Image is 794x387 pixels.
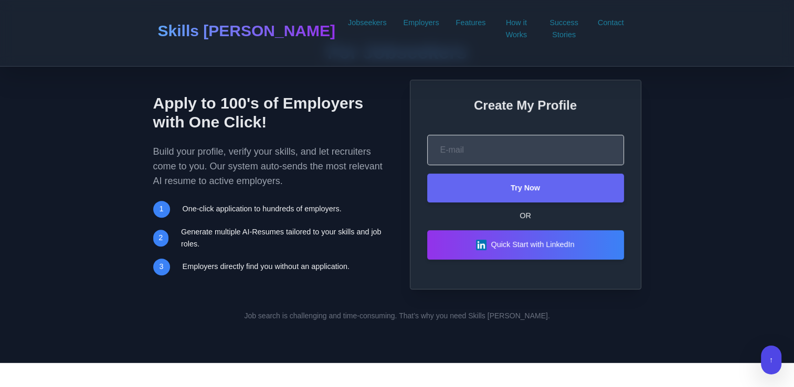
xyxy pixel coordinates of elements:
[153,230,168,246] span: 2
[153,94,385,132] h4: Apply to 100's of Employers with One Click!
[549,18,578,39] a: Success Stories
[158,21,335,40] h1: Skills [PERSON_NAME]
[427,135,624,165] input: E-mail
[153,144,385,188] p: Build your profile, verify your skills, and let recruiters come to you. Our system auto-sends the...
[427,97,624,114] h4: Create My Profile
[598,18,624,27] a: Contact
[404,18,439,27] a: Employers
[506,18,527,39] a: How it Works
[427,210,624,230] div: OR
[456,18,486,27] a: Features
[348,18,387,27] a: Jobseekers
[427,174,624,202] button: Try Now
[153,226,385,250] li: Generate multiple AI-Resumes tailored to your skills and job roles.
[153,310,641,321] div: Job search is challenging and time-consuming. That’s why you need Skills [PERSON_NAME].
[153,201,170,218] span: 1
[153,259,385,275] li: Employers directly find you without an application.
[153,201,385,218] li: One-click application to hundreds of employers.
[427,230,624,259] button: Quick Start with LinkedIn
[476,240,486,250] img: LinkedIn sign-in
[761,346,781,374] button: ↑
[427,230,624,259] a: LinkedIn sign-inQuick Start with LinkedIn
[153,259,170,275] span: 3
